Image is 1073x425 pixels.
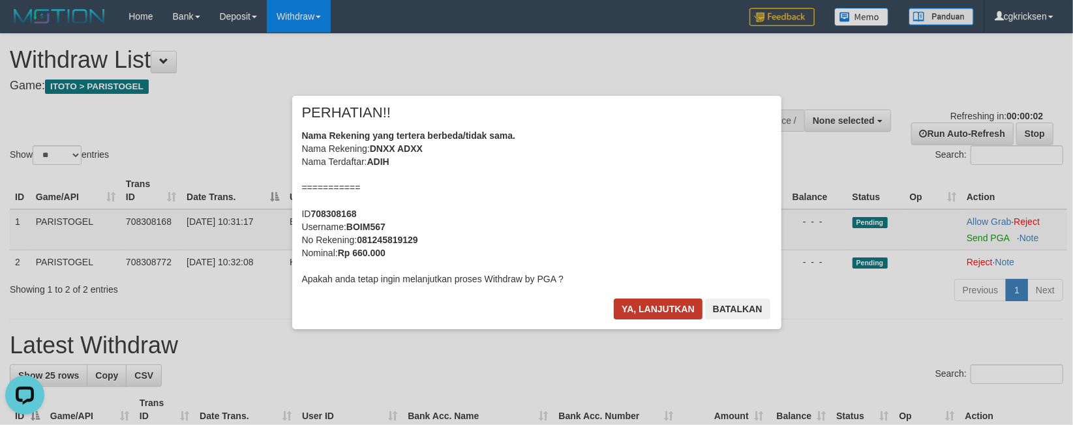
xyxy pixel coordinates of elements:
button: Batalkan [705,299,770,319]
b: 081245819129 [357,235,417,245]
b: 708308168 [311,209,357,219]
div: Nama Rekening: Nama Terdaftar: =========== ID Username: No Rekening: Nominal: Apakah anda tetap i... [302,129,772,286]
b: ADIH [367,156,389,167]
button: Open LiveChat chat widget [5,5,44,44]
b: Nama Rekening yang tertera berbeda/tidak sama. [302,130,516,141]
b: DNXX ADXX [370,143,423,154]
span: PERHATIAN!! [302,106,391,119]
b: BOIM567 [346,222,385,232]
b: Rp 660.000 [338,248,385,258]
button: Ya, lanjutkan [614,299,703,319]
